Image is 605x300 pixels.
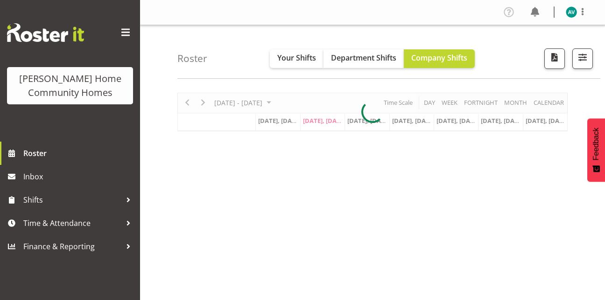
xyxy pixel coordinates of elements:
span: Roster [23,146,135,160]
h4: Roster [177,53,207,64]
button: Filter Shifts [572,48,593,69]
img: Rosterit website logo [7,23,84,42]
span: Feedback [592,128,600,160]
div: [PERSON_NAME] Home Community Homes [16,72,124,100]
button: Your Shifts [270,49,324,68]
img: asiasiga-vili8528.jpg [566,7,577,18]
span: Department Shifts [331,53,396,63]
button: Department Shifts [324,49,404,68]
span: Time & Attendance [23,216,121,230]
button: Feedback - Show survey [587,118,605,182]
span: Inbox [23,170,135,184]
span: Shifts [23,193,121,207]
button: Company Shifts [404,49,475,68]
span: Your Shifts [277,53,316,63]
span: Company Shifts [411,53,467,63]
span: Finance & Reporting [23,239,121,253]
button: Download a PDF of the roster according to the set date range. [544,48,565,69]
